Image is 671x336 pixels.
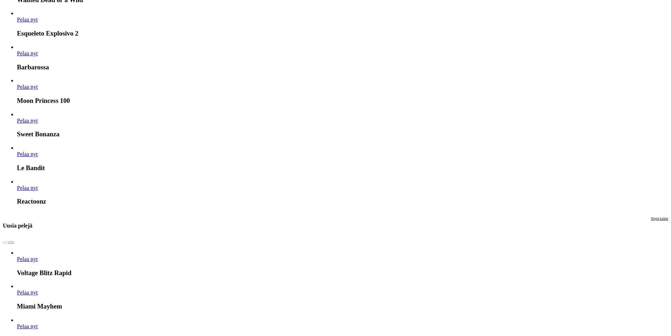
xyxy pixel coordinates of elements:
[17,84,38,90] a: Moon Princess 100
[17,256,38,262] span: Pelaa nyt
[17,256,38,262] a: Voltage Blitz Rapid
[17,290,38,295] a: Miami Mayhem
[17,17,38,23] a: Esqueleto Explosivo 2
[17,185,38,191] a: Reactoonz
[17,118,38,124] span: Pelaa nyt
[17,50,38,56] a: Barbarossa
[17,323,38,329] span: Pelaa nyt
[3,222,32,229] h3: Uusia pelejä
[17,290,38,295] span: Pelaa nyt
[17,185,38,191] span: Pelaa nyt
[8,242,14,244] button: next slide
[651,217,668,220] span: Näytä kaikki
[651,217,668,235] a: Näytä kaikki
[17,118,38,124] a: Sweet Bonanza
[17,151,38,157] a: Le Bandit
[3,242,8,244] button: prev slide
[17,50,38,56] span: Pelaa nyt
[17,84,38,90] span: Pelaa nyt
[17,17,38,23] span: Pelaa nyt
[17,151,38,157] span: Pelaa nyt
[17,323,38,329] a: Azteca Gold Collect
